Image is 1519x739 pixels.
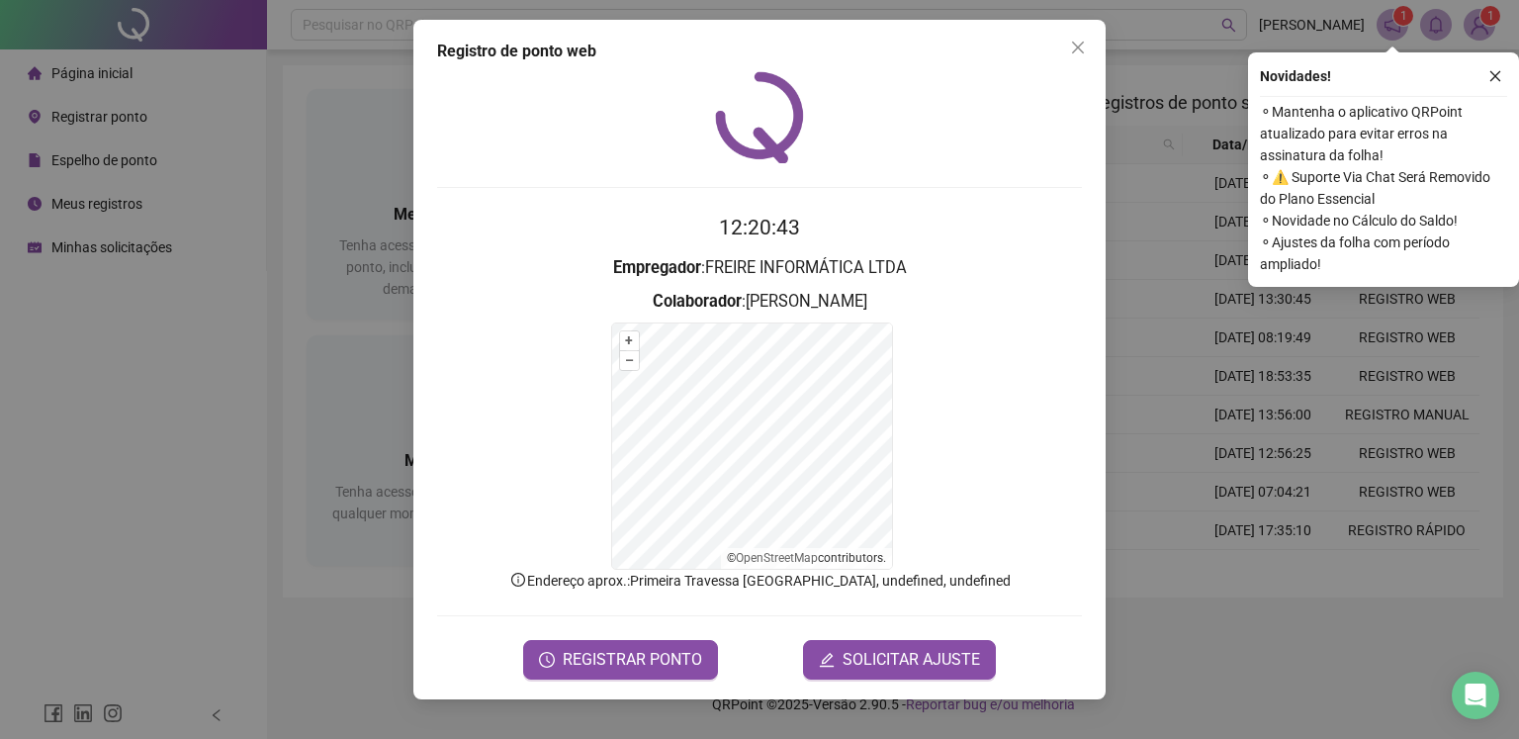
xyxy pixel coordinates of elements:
[719,216,800,239] time: 12:20:43
[736,551,818,565] a: OpenStreetMap
[539,652,555,668] span: clock-circle
[727,551,886,565] li: © contributors.
[437,255,1082,281] h3: : FREIRE INFORMÁTICA LTDA
[1260,65,1331,87] span: Novidades !
[1488,69,1502,83] span: close
[563,648,702,672] span: REGISTRAR PONTO
[523,640,718,680] button: REGISTRAR PONTO
[613,258,701,277] strong: Empregador
[620,331,639,350] button: +
[819,652,835,668] span: edit
[620,351,639,370] button: –
[437,570,1082,592] p: Endereço aprox. : Primeira Travessa [GEOGRAPHIC_DATA], undefined, undefined
[1260,231,1507,275] span: ⚬ Ajustes da folha com período ampliado!
[715,71,804,163] img: QRPoint
[1260,166,1507,210] span: ⚬ ⚠️ Suporte Via Chat Será Removido do Plano Essencial
[509,571,527,589] span: info-circle
[1452,672,1499,719] div: Open Intercom Messenger
[803,640,996,680] button: editSOLICITAR AJUSTE
[653,292,742,311] strong: Colaborador
[437,40,1082,63] div: Registro de ponto web
[1260,210,1507,231] span: ⚬ Novidade no Cálculo do Saldo!
[437,289,1082,315] h3: : [PERSON_NAME]
[1260,101,1507,166] span: ⚬ Mantenha o aplicativo QRPoint atualizado para evitar erros na assinatura da folha!
[843,648,980,672] span: SOLICITAR AJUSTE
[1070,40,1086,55] span: close
[1062,32,1094,63] button: Close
